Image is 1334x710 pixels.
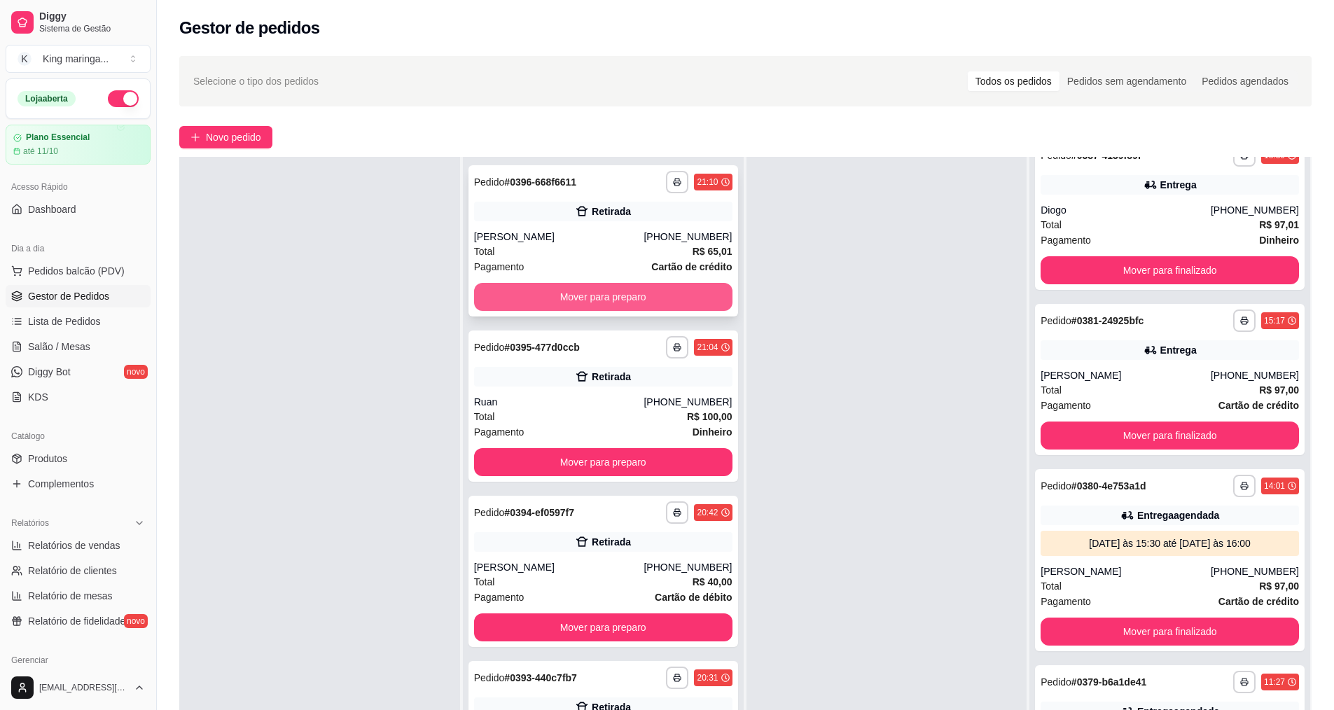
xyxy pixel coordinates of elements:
[1041,480,1071,492] span: Pedido
[6,610,151,632] a: Relatório de fidelidadenovo
[1041,382,1062,398] span: Total
[504,672,577,683] strong: # 0393-440c7fb7
[1041,368,1211,382] div: [PERSON_NAME]
[1160,178,1197,192] div: Entrega
[474,244,495,259] span: Total
[1041,398,1091,413] span: Pagamento
[693,426,732,438] strong: Dinheiro
[592,370,631,384] div: Retirada
[697,342,718,353] div: 21:04
[968,71,1059,91] div: Todos os pedidos
[6,447,151,470] a: Produtos
[474,259,524,274] span: Pagamento
[1211,564,1299,578] div: [PHONE_NUMBER]
[1211,368,1299,382] div: [PHONE_NUMBER]
[43,52,109,66] div: King maringa ...
[6,649,151,671] div: Gerenciar
[592,535,631,549] div: Retirada
[28,614,125,628] span: Relatório de fidelidade
[6,6,151,39] a: DiggySistema de Gestão
[1041,676,1071,688] span: Pedido
[6,559,151,582] a: Relatório de clientes
[1264,315,1285,326] div: 15:17
[1041,256,1299,284] button: Mover para finalizado
[1041,315,1071,326] span: Pedido
[6,285,151,307] a: Gestor de Pedidos
[474,395,644,409] div: Ruan
[474,613,732,641] button: Mover para preparo
[651,261,732,272] strong: Cartão de crédito
[108,90,139,107] button: Alterar Status
[1046,536,1293,550] div: [DATE] às 15:30 até [DATE] às 16:00
[644,560,732,574] div: [PHONE_NUMBER]
[39,23,145,34] span: Sistema de Gestão
[592,204,631,218] div: Retirada
[26,132,90,143] article: Plano Essencial
[1259,384,1299,396] strong: R$ 97,00
[28,564,117,578] span: Relatório de clientes
[6,125,151,165] a: Plano Essencialaté 11/10
[28,477,94,491] span: Complementos
[1259,219,1299,230] strong: R$ 97,01
[1194,71,1296,91] div: Pedidos agendados
[1071,315,1144,326] strong: # 0381-24925bfc
[28,589,113,603] span: Relatório de mesas
[693,246,732,257] strong: R$ 65,01
[1218,400,1299,411] strong: Cartão de crédito
[474,342,505,353] span: Pedido
[1264,676,1285,688] div: 11:27
[179,126,272,148] button: Novo pedido
[193,74,319,89] span: Selecione o tipo dos pedidos
[28,202,76,216] span: Dashboard
[655,592,732,603] strong: Cartão de débito
[474,574,495,590] span: Total
[1041,564,1211,578] div: [PERSON_NAME]
[693,576,732,587] strong: R$ 40,00
[6,534,151,557] a: Relatórios de vendas
[687,411,732,422] strong: R$ 100,00
[6,671,151,704] button: [EMAIL_ADDRESS][DOMAIN_NAME]
[28,264,125,278] span: Pedidos balcão (PDV)
[11,517,49,529] span: Relatórios
[1211,203,1299,217] div: [PHONE_NUMBER]
[474,590,524,605] span: Pagamento
[18,52,32,66] span: K
[504,176,576,188] strong: # 0396-668f6611
[1041,618,1299,646] button: Mover para finalizado
[1160,343,1197,357] div: Entrega
[644,230,732,244] div: [PHONE_NUMBER]
[474,448,732,476] button: Mover para preparo
[1071,480,1146,492] strong: # 0380-4e753a1d
[474,424,524,440] span: Pagamento
[6,473,151,495] a: Complementos
[206,130,261,145] span: Novo pedido
[474,507,505,518] span: Pedido
[1071,676,1146,688] strong: # 0379-b6a1de41
[474,672,505,683] span: Pedido
[6,176,151,198] div: Acesso Rápido
[644,395,732,409] div: [PHONE_NUMBER]
[474,560,644,574] div: [PERSON_NAME]
[18,91,76,106] div: Loja aberta
[1041,422,1299,450] button: Mover para finalizado
[1059,71,1194,91] div: Pedidos sem agendamento
[474,230,644,244] div: [PERSON_NAME]
[1041,232,1091,248] span: Pagamento
[504,507,574,518] strong: # 0394-ef0597f7
[697,507,718,518] div: 20:42
[1137,508,1219,522] div: Entrega agendada
[179,17,320,39] h2: Gestor de pedidos
[697,672,718,683] div: 20:31
[1041,578,1062,594] span: Total
[6,310,151,333] a: Lista de Pedidos
[6,585,151,607] a: Relatório de mesas
[1041,217,1062,232] span: Total
[6,237,151,260] div: Dia a dia
[1041,594,1091,609] span: Pagamento
[474,283,732,311] button: Mover para preparo
[39,11,145,23] span: Diggy
[1218,596,1299,607] strong: Cartão de crédito
[28,289,109,303] span: Gestor de Pedidos
[6,198,151,221] a: Dashboard
[6,45,151,73] button: Select a team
